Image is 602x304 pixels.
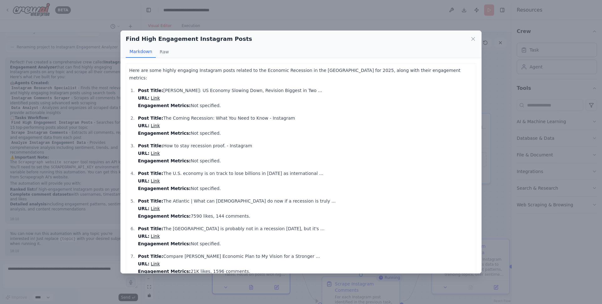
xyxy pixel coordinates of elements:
[138,186,191,191] strong: Engagement Metrics:
[138,142,473,165] p: How to stay recession proof. - Instagram Not specified.
[151,234,160,239] a: Link
[126,46,156,58] button: Markdown
[138,214,191,219] strong: Engagement Metrics:
[138,261,150,266] strong: URL:
[138,234,150,239] strong: URL:
[151,123,160,128] a: Link
[138,151,150,156] strong: URL:
[138,114,473,137] p: The Coming Recession: What You Need to Know - Instagram Not specified.
[138,143,163,148] strong: Post Title:
[138,95,150,100] strong: URL:
[138,226,163,231] strong: Post Title:
[138,206,150,211] strong: URL:
[138,131,191,136] strong: Engagement Metrics:
[156,46,172,58] button: Raw
[138,252,473,275] p: Compare [PERSON_NAME] Economic Plan to My Vision for a Stronger ... 21K likes, 1596 comments.
[138,123,150,128] strong: URL:
[126,35,252,43] h2: Find High Engagement Instagram Posts
[138,269,191,274] strong: Engagement Metrics:
[138,197,473,220] p: The Atlantic | What can [DEMOGRAPHIC_DATA] do now if a recession is truly ... 7590 likes, 144 com...
[138,254,163,259] strong: Post Title:
[151,178,160,183] a: Link
[138,225,473,247] p: The [GEOGRAPHIC_DATA] is probably not in a recession [DATE], but it's ... Not specified.
[138,178,150,183] strong: URL:
[138,198,163,204] strong: Post Title:
[138,103,191,108] strong: Engagement Metrics:
[138,87,473,109] p: [PERSON_NAME]: US Economy Slowing Down, Revision Biggest in Two ... Not specified.
[138,88,163,93] strong: Post Title:
[151,206,160,211] a: Link
[138,241,191,246] strong: Engagement Metrics:
[138,116,163,121] strong: Post Title:
[151,261,160,266] a: Link
[129,67,473,82] p: Here are some highly engaging Instagram posts related to the Economic Recession in the [GEOGRAPHI...
[138,170,473,192] p: The U.S. economy is on track to lose billions in [DATE] as international ... Not specified.
[151,95,160,100] a: Link
[138,171,163,176] strong: Post Title:
[138,158,191,163] strong: Engagement Metrics:
[151,151,160,156] a: Link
